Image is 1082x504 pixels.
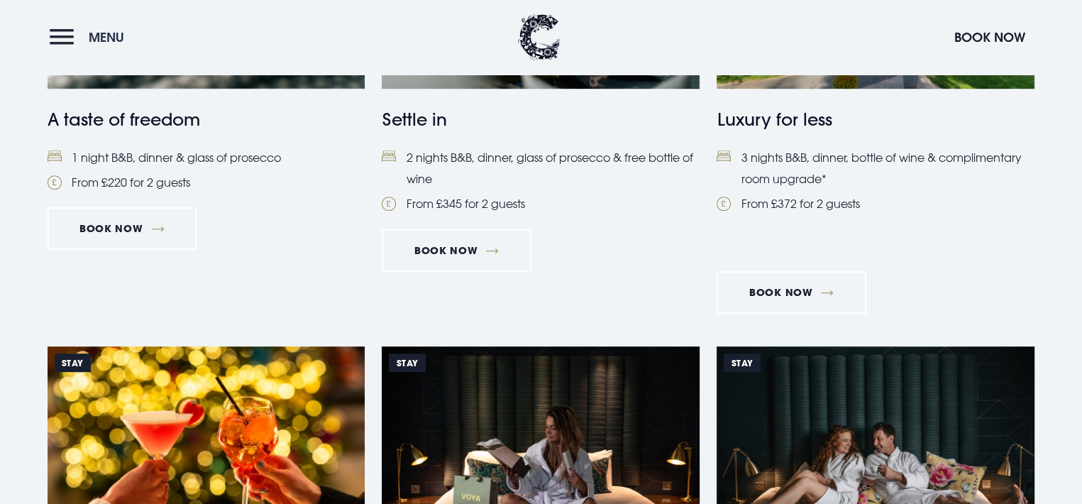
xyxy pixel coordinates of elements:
img: Bed [382,150,396,163]
img: Clandeboye Lodge [518,14,561,60]
a: Book Now [382,229,531,272]
h4: Settle in [382,106,700,132]
img: Bed [48,150,62,163]
h4: Luxury for less [717,106,1034,132]
img: Pound Coin [48,175,62,190]
span: Stay [724,354,760,372]
li: 2 nights B&B, dinner, glass of prosecco & free bottle of wine [382,147,700,190]
a: Book Now [717,271,866,314]
li: 1 night B&B, dinner & glass of prosecco [48,147,365,168]
span: Stay [55,354,91,372]
span: Stay [389,354,425,372]
img: Pound Coin [382,197,396,211]
li: From £372 for 2 guests [717,193,1034,214]
h4: A taste of freedom [48,106,365,132]
li: From £345 for 2 guests [382,193,700,214]
button: Book Now [947,22,1032,53]
a: Book Now [48,207,197,250]
img: Pound Coin [717,197,731,211]
span: Menu [89,29,124,45]
li: From £220 for 2 guests [48,172,365,193]
li: 3 nights B&B, dinner, bottle of wine & complimentary room upgrade* [717,147,1034,190]
img: Bed [717,150,731,163]
button: Menu [50,22,131,53]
